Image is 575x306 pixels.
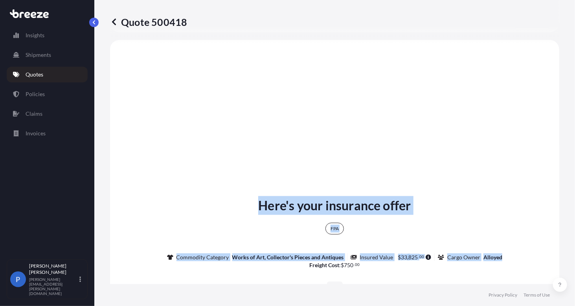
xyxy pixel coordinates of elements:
p: Quote 500418 [110,16,187,28]
a: Shipments [7,47,88,63]
span: 00 [419,255,424,258]
p: Claims [26,110,42,118]
span: . [419,255,419,258]
p: Works of Art, Collector's Pieces and Antiques [232,253,344,261]
a: Invoices [7,126,88,141]
p: Alloyed [483,253,502,261]
a: Terms of Use [524,292,550,298]
span: 00 [355,263,360,266]
p: Policies [26,90,45,98]
p: [PERSON_NAME] [PERSON_NAME] [29,263,78,275]
p: Here's your insurance offer [258,196,411,215]
p: Insights [26,31,44,39]
b: Freight Cost [310,262,340,268]
span: , [408,255,409,260]
p: Commodity Category [176,253,229,261]
p: Cargo Owner [447,253,480,261]
span: P [16,275,20,283]
span: $ [398,255,401,260]
span: 750 [344,262,354,268]
div: FPA [325,223,344,235]
p: Shipments [26,51,51,59]
span: 825 [409,255,418,260]
a: Quotes [7,67,88,82]
p: Quotes [26,71,43,78]
span: . [354,263,355,266]
a: Claims [7,106,88,122]
span: $ [341,262,344,268]
span: 33 [401,255,408,260]
a: Insights [7,27,88,43]
p: : [310,261,360,269]
p: [PERSON_NAME][EMAIL_ADDRESS][PERSON_NAME][DOMAIN_NAME] [29,277,78,296]
a: Policies [7,86,88,102]
p: Insured Value [360,253,393,261]
a: Privacy Policy [489,292,517,298]
p: Invoices [26,129,46,137]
